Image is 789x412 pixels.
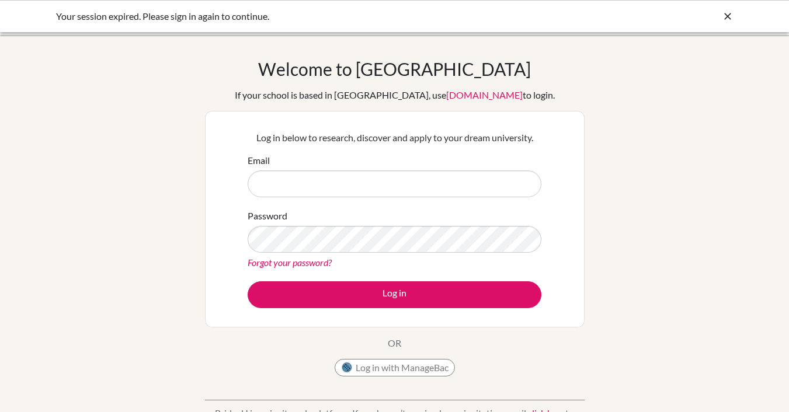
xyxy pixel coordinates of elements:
[248,131,541,145] p: Log in below to research, discover and apply to your dream university.
[258,58,531,79] h1: Welcome to [GEOGRAPHIC_DATA]
[335,359,455,376] button: Log in with ManageBac
[388,336,401,350] p: OR
[248,281,541,308] button: Log in
[235,88,555,102] div: If your school is based in [GEOGRAPHIC_DATA], use to login.
[248,257,332,268] a: Forgot your password?
[56,9,558,23] div: Your session expired. Please sign in again to continue.
[248,209,287,223] label: Password
[446,89,523,100] a: [DOMAIN_NAME]
[248,153,270,167] label: Email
